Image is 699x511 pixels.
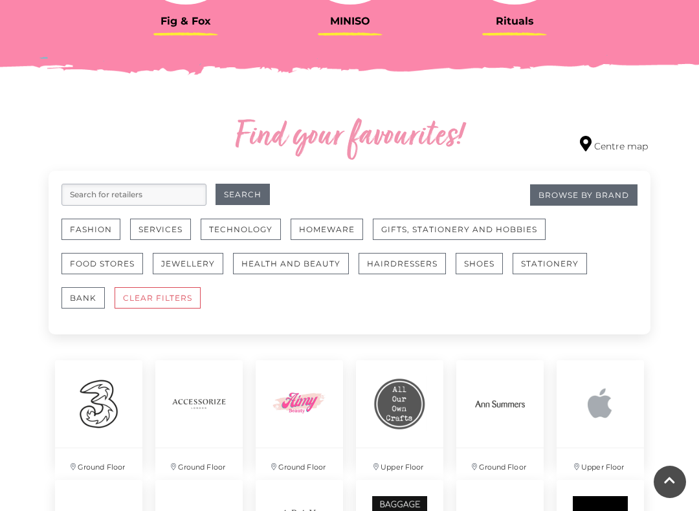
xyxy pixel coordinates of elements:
h2: Find your favourites! [152,116,547,158]
a: Hairdressers [359,253,456,287]
a: Services [130,219,201,253]
h3: MINISO [278,15,423,27]
input: Search for retailers [61,184,206,206]
a: Fashion [61,219,130,253]
a: Food Stores [61,253,153,287]
a: Jewellery [153,253,233,287]
button: Shoes [456,253,503,274]
h3: Fig & Fox [113,15,258,27]
p: Ground Floor [55,448,142,480]
p: Ground Floor [456,448,544,480]
button: Gifts, Stationery and Hobbies [373,219,546,240]
button: Homeware [291,219,363,240]
a: Bank [61,287,115,321]
a: Gifts, Stationery and Hobbies [373,219,555,253]
a: Ground Floor [49,354,149,473]
button: CLEAR FILTERS [115,287,201,309]
h3: Rituals [442,15,587,27]
p: Ground Floor [256,448,343,480]
button: Food Stores [61,253,143,274]
p: Upper Floor [356,448,443,480]
a: Shoes [456,253,513,287]
button: Bank [61,287,105,309]
a: Ground Floor [450,354,550,473]
button: Health and Beauty [233,253,349,274]
a: Health and Beauty [233,253,359,287]
button: Technology [201,219,281,240]
a: Technology [201,219,291,253]
button: Services [130,219,191,240]
button: Stationery [513,253,587,274]
a: Browse By Brand [530,184,638,206]
a: Upper Floor [550,354,650,473]
a: Ground Floor [249,354,349,473]
a: Homeware [291,219,373,253]
button: Hairdressers [359,253,446,274]
a: Stationery [513,253,597,287]
button: Search [216,184,270,205]
button: Jewellery [153,253,223,274]
button: Fashion [61,219,120,240]
a: Centre map [580,136,648,153]
a: Upper Floor [349,354,450,473]
a: CLEAR FILTERS [115,287,210,321]
a: Ground Floor [149,354,249,473]
p: Upper Floor [557,448,644,480]
p: Ground Floor [155,448,243,480]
